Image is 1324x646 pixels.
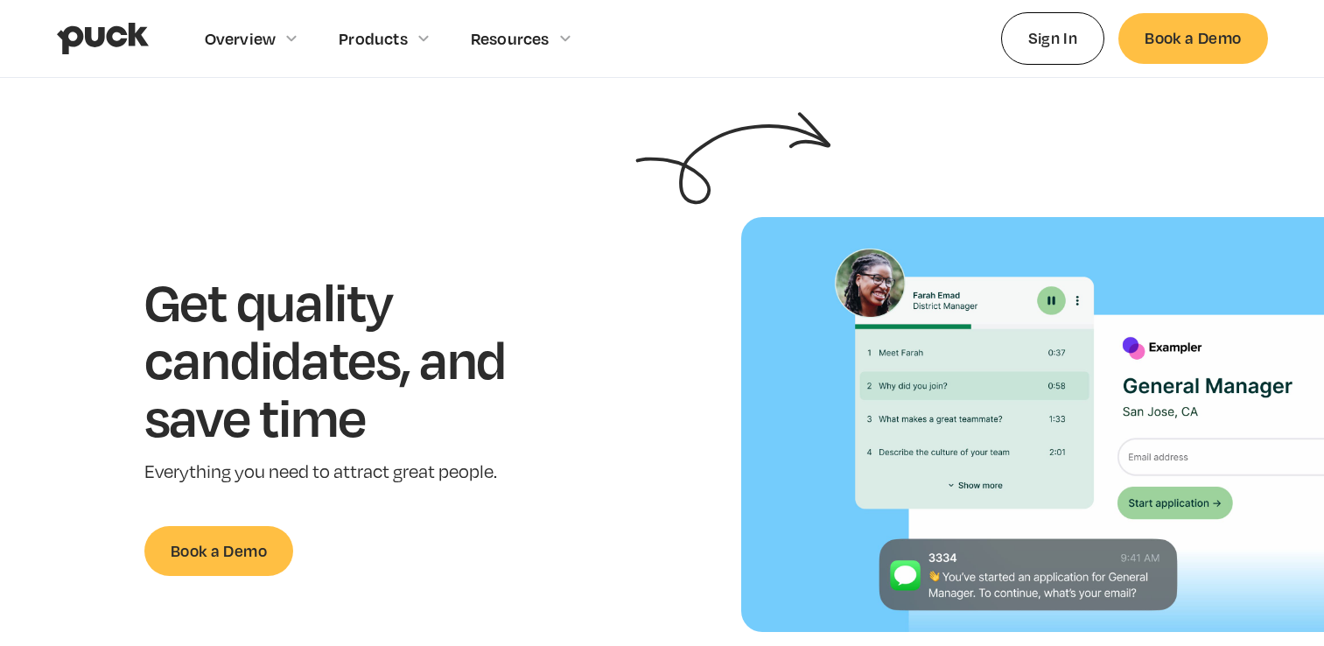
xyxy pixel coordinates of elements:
a: Sign In [1001,12,1105,64]
a: Book a Demo [144,526,293,576]
p: Everything you need to attract great people. [144,460,560,485]
div: Products [339,29,408,48]
div: Resources [471,29,550,48]
a: Book a Demo [1118,13,1267,63]
div: Overview [205,29,277,48]
h1: Get quality candidates, and save time [144,272,560,445]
